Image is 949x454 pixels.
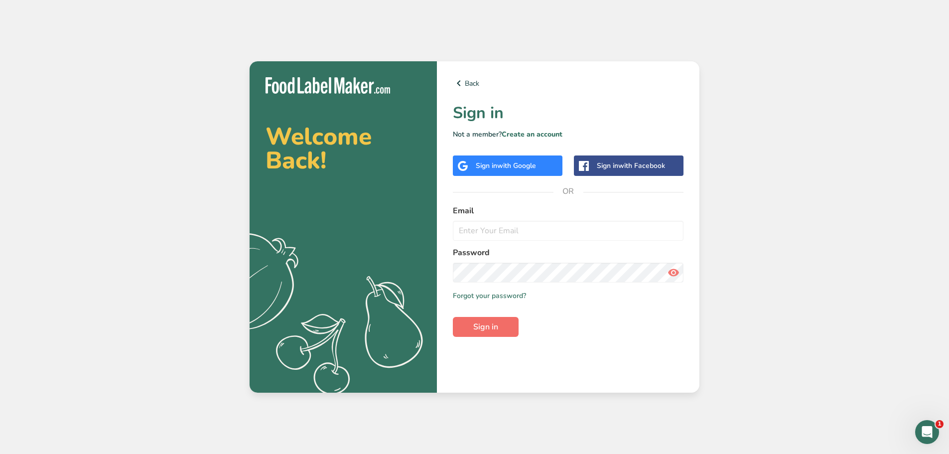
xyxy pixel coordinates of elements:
[453,129,683,140] p: Not a member?
[915,420,939,444] iframe: Intercom live chat
[553,176,583,206] span: OR
[453,221,683,241] input: Enter Your Email
[597,160,665,171] div: Sign in
[453,77,683,89] a: Back
[453,247,683,259] label: Password
[453,101,683,125] h1: Sign in
[502,130,562,139] a: Create an account
[473,321,498,333] span: Sign in
[266,125,421,172] h2: Welcome Back!
[476,160,536,171] div: Sign in
[497,161,536,170] span: with Google
[453,317,519,337] button: Sign in
[266,77,390,94] img: Food Label Maker
[453,205,683,217] label: Email
[453,291,526,301] a: Forgot your password?
[936,420,944,428] span: 1
[618,161,665,170] span: with Facebook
